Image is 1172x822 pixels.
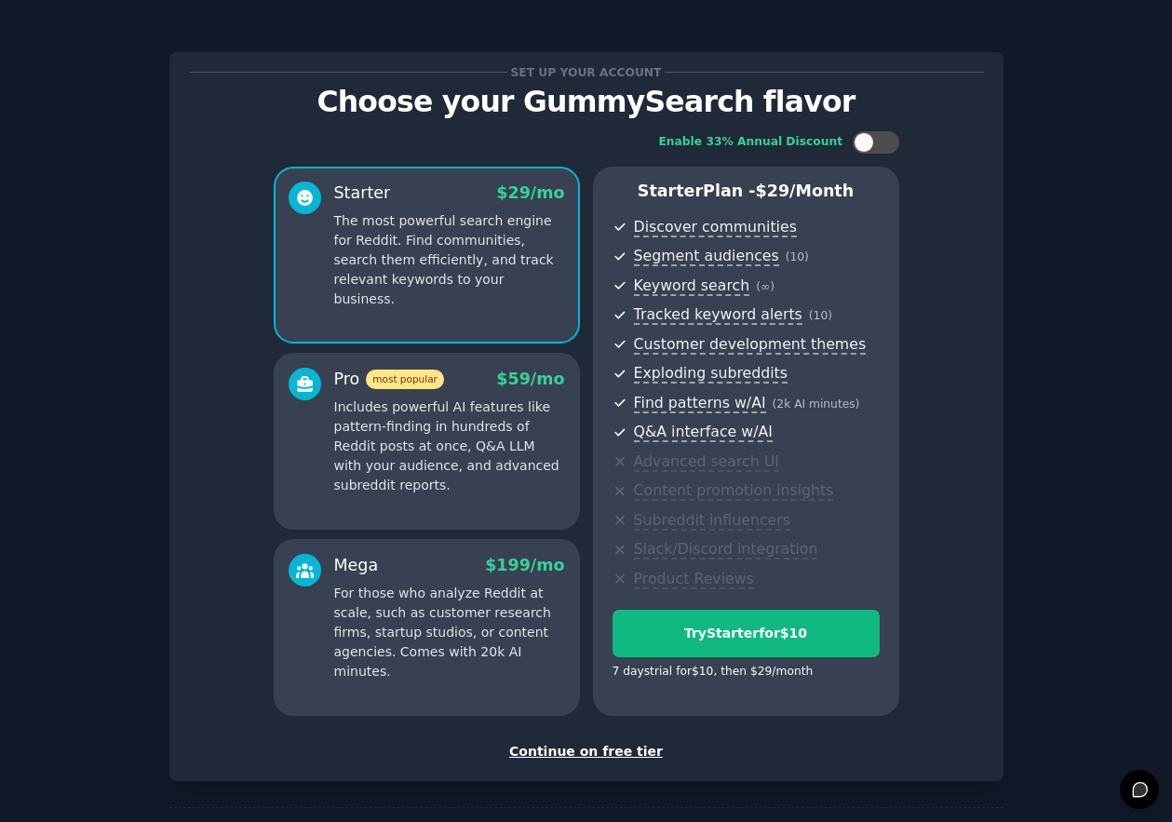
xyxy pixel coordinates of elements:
[773,398,860,411] span: ( 2k AI minutes )
[334,368,444,391] div: Pro
[634,276,750,296] span: Keyword search
[634,481,834,501] span: Content promotion insights
[756,182,855,200] span: $ 29 /month
[485,556,564,574] span: $ 199 /mo
[334,211,565,309] p: The most powerful search engine for Reddit. Find communities, search them efficiently, and track ...
[634,423,773,442] span: Q&A interface w/AI
[334,182,391,205] div: Starter
[756,280,775,293] span: ( ∞ )
[496,370,564,388] span: $ 59 /mo
[496,183,564,202] span: $ 29 /mo
[634,218,797,237] span: Discover communities
[189,742,984,761] div: Continue on free tier
[809,309,832,322] span: ( 10 )
[634,335,867,355] span: Customer development themes
[613,180,880,203] p: Starter Plan -
[334,398,565,495] p: Includes powerful AI features like pattern-finding in hundreds of Reddit posts at once, Q&A LLM w...
[634,540,818,559] span: Slack/Discord integration
[634,364,788,384] span: Exploding subreddits
[613,664,814,681] div: 7 days trial for $10 , then $ 29 /month
[366,370,444,389] span: most popular
[334,584,565,681] p: For those who analyze Reddit at scale, such as customer research firms, startup studios, or conte...
[634,394,766,413] span: Find patterns w/AI
[659,134,843,151] div: Enable 33% Annual Discount
[634,247,779,266] span: Segment audiences
[613,624,879,643] div: Try Starter for $10
[634,305,802,325] span: Tracked keyword alerts
[786,250,809,263] span: ( 10 )
[334,554,379,577] div: Mega
[189,86,984,118] p: Choose your GummySearch flavor
[634,511,790,531] span: Subreddit influencers
[613,610,880,657] button: TryStarterfor$10
[634,452,779,472] span: Advanced search UI
[507,62,665,82] span: Set up your account
[634,570,754,589] span: Product Reviews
